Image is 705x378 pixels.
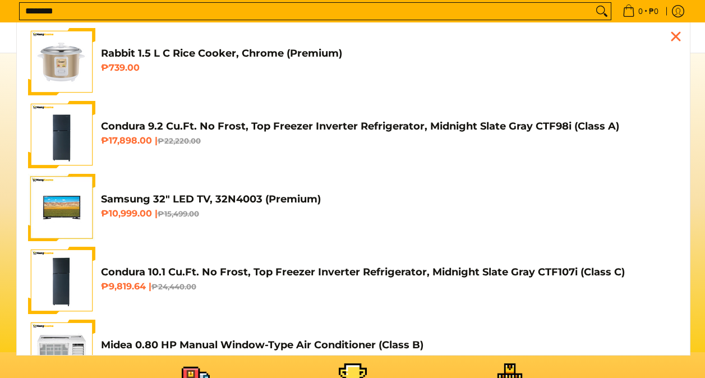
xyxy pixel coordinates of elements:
del: ₱24,440.00 [151,282,196,291]
a: https://mangkosme.com/products/rabbit-1-5-l-c-rice-cooker-chrome-class-a Rabbit 1.5 L C Rice Cook... [28,28,679,95]
img: samsung-32-inch-led-tv-full-view-mang-kosme [28,174,95,241]
a: Condura 10.1 Cu.Ft. No Frost, Top Freezer Inverter Refrigerator, Midnight Slate Gray CTF107i (Cla... [28,247,679,314]
h4: Condura 9.2 Cu.Ft. No Frost, Top Freezer Inverter Refrigerator, Midnight Slate Gray CTF98i (Class A) [101,120,679,133]
h6: ₱9,819.64 | [101,281,679,292]
span: ₱0 [647,7,660,15]
img: Condura 10.1 Cu.Ft. No Frost, Top Freezer Inverter Refrigerator, Midnight Slate Gray CTF107i (Cla... [28,247,95,314]
del: ₱15,499.00 [158,209,199,218]
div: Close pop up [667,28,684,45]
img: https://mangkosme.com/products/rabbit-1-5-l-c-rice-cooker-chrome-class-a [28,28,95,95]
h6: ₱17,898.00 | [101,135,679,146]
a: Condura 9.2 Cu.Ft. No Frost, Top Freezer Inverter Refrigerator, Midnight Slate Gray CTF98i (Class... [28,101,679,168]
h6: ₱11,497.00 | [101,354,679,365]
button: Search [593,3,611,20]
img: Condura 9.2 Cu.Ft. No Frost, Top Freezer Inverter Refrigerator, Midnight Slate Gray CTF98i (Class A) [28,101,95,168]
h4: Condura 10.1 Cu.Ft. No Frost, Top Freezer Inverter Refrigerator, Midnight Slate Gray CTF107i (Cla... [101,266,679,279]
h4: Midea 0.80 HP Manual Window-Type Air Conditioner (Class B) [101,339,679,352]
span: 0 [637,7,644,15]
h6: ₱739.00 [101,62,679,73]
h4: Rabbit 1.5 L C Rice Cooker, Chrome (Premium) [101,47,679,60]
h6: ₱10,999.00 | [101,208,679,219]
del: ₱22,220.00 [158,136,201,145]
a: samsung-32-inch-led-tv-full-view-mang-kosme Samsung 32" LED TV, 32N4003 (Premium) ₱10,999.00 |₱15... [28,174,679,241]
h4: Samsung 32" LED TV, 32N4003 (Premium) [101,193,679,206]
span: • [619,5,662,17]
